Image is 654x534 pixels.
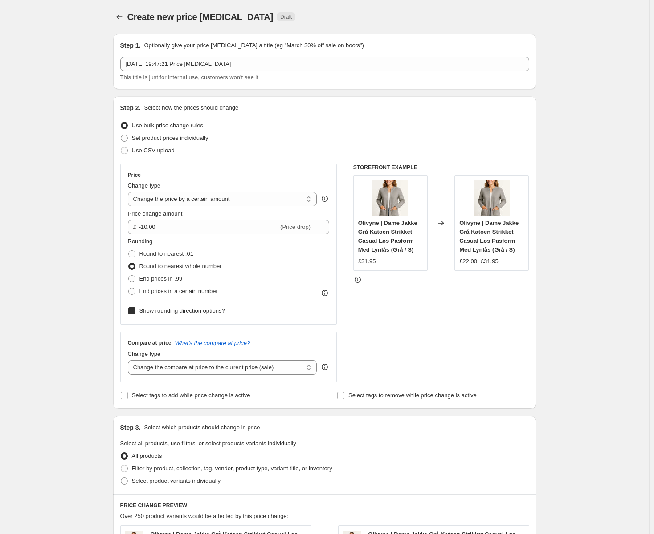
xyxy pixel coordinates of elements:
p: Optionally give your price [MEDICAL_DATA] a title (eg "March 30% off sale on boots") [144,41,364,50]
span: Draft [280,13,292,20]
span: Olivyne | Dame Jakke Grå Katoen Strikket Casual Løs Pasform Med Lynlås (Grå / S) [358,220,417,253]
div: £31.95 [358,257,376,266]
span: Set product prices individually [132,135,208,141]
h3: Compare at price [128,339,172,346]
h3: Price [128,171,141,179]
div: help [320,194,329,203]
span: Select tags to remove while price change is active [348,392,477,399]
span: Round to nearest .01 [139,250,193,257]
span: Change type [128,182,161,189]
span: £ [133,224,136,230]
div: £22.00 [459,257,477,266]
h2: Step 3. [120,423,141,432]
span: Filter by product, collection, tag, vendor, product type, variant title, or inventory [132,465,332,472]
span: Rounding [128,238,153,245]
h2: Step 2. [120,103,141,112]
input: -10.00 [139,220,278,234]
button: Price change jobs [113,11,126,23]
span: Olivyne | Dame Jakke Grå Katoen Strikket Casual Løs Pasform Med Lynlås (Grå / S) [459,220,519,253]
span: Select product variants individually [132,477,221,484]
span: (Price drop) [280,224,311,230]
h6: PRICE CHANGE PREVIEW [120,502,529,509]
p: Select how the prices should change [144,103,238,112]
span: Over 250 product variants would be affected by this price change: [120,513,289,519]
h2: Step 1. [120,41,141,50]
span: All products [132,452,162,459]
strike: £31.95 [481,257,499,266]
span: This title is just for internal use, customers won't see it [120,74,258,81]
img: assets_task_01jxd8jh81fekt8ve12yjr3bnh_1749570750_img_0_80x.webp [372,180,408,216]
input: 30% off holiday sale [120,57,529,71]
span: End prices in .99 [139,275,183,282]
span: Round to nearest whole number [139,263,222,269]
div: help [320,363,329,371]
p: Select which products should change in price [144,423,260,432]
span: Use bulk price change rules [132,122,203,129]
span: Change type [128,351,161,357]
span: End prices in a certain number [139,288,218,294]
img: assets_task_01jxd8jh81fekt8ve12yjr3bnh_1749570750_img_0_80x.webp [474,180,510,216]
span: Show rounding direction options? [139,307,225,314]
span: Select all products, use filters, or select products variants individually [120,440,296,447]
span: Use CSV upload [132,147,175,154]
span: Select tags to add while price change is active [132,392,250,399]
button: What's the compare at price? [175,340,250,346]
h6: STOREFRONT EXAMPLE [353,164,529,171]
span: Price change amount [128,210,183,217]
span: Create new price [MEDICAL_DATA] [127,12,274,22]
